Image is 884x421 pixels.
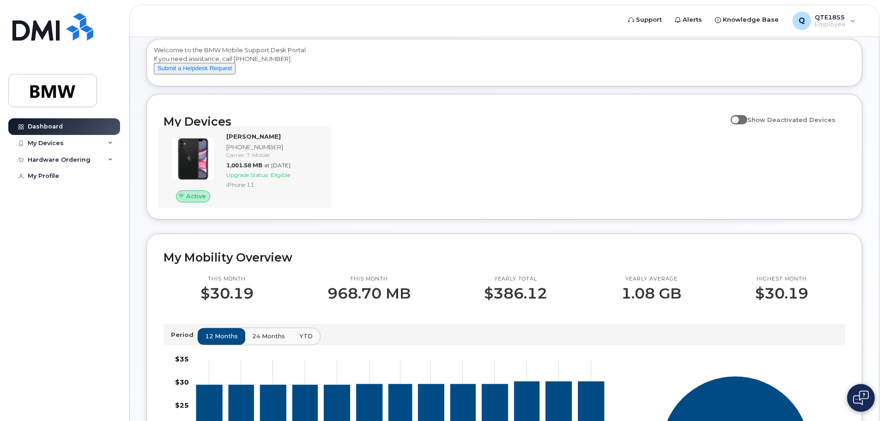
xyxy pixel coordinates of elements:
[264,162,291,169] span: at [DATE]
[154,64,236,72] a: Submit a Helpdesk Request
[853,390,869,405] img: Open chat
[484,285,547,302] p: $386.12
[327,275,411,283] p: This month
[226,162,262,169] span: 1,001.58 MB
[226,181,322,189] div: iPhone 11
[327,285,411,302] p: 968.70 MB
[271,171,290,178] span: Eligible
[621,285,681,302] p: 1.08 GB
[799,15,805,26] span: Q
[154,46,855,83] div: Welcome to the BMW Mobile Support Desk Portal If you need assistance, call [PHONE_NUMBER].
[226,143,322,152] div: [PHONE_NUMBER]
[226,133,281,140] strong: [PERSON_NAME]
[171,137,215,181] img: iPhone_11.jpg
[186,192,206,201] span: Active
[815,13,846,21] span: QTE1855
[622,11,668,29] a: Support
[755,275,808,283] p: Highest month
[731,111,738,118] input: Show Deactivated Devices
[175,378,189,386] tspan: $30
[226,151,322,159] div: Carrier: T-Mobile
[755,285,808,302] p: $30.19
[175,355,189,363] tspan: $35
[708,11,785,29] a: Knowledge Base
[484,275,547,283] p: Yearly total
[747,116,836,123] span: Show Deactivated Devices
[815,21,846,28] span: Employee
[683,15,702,24] span: Alerts
[621,275,681,283] p: Yearly average
[668,11,708,29] a: Alerts
[200,275,254,283] p: This month
[154,63,236,74] button: Submit a Helpdesk Request
[252,332,285,341] span: 24 months
[171,330,197,339] p: Period
[163,250,845,264] h2: My Mobility Overview
[163,132,326,202] a: Active[PERSON_NAME][PHONE_NUMBER]Carrier: T-Mobile1,001.58 MBat [DATE]Upgrade Status:EligibleiPho...
[175,401,189,409] tspan: $25
[163,115,726,128] h2: My Devices
[200,285,254,302] p: $30.19
[786,12,862,30] div: QTE1855
[723,15,779,24] span: Knowledge Base
[299,332,313,341] span: YTD
[226,171,269,178] span: Upgrade Status:
[636,15,662,24] span: Support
